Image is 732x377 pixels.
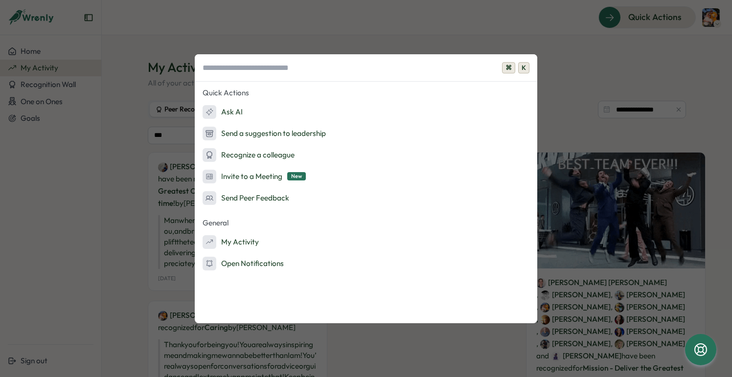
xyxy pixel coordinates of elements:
[195,102,537,122] button: Ask AI
[203,105,243,119] div: Ask AI
[195,188,537,208] button: Send Peer Feedback
[195,254,537,273] button: Open Notifications
[502,62,515,74] span: ⌘
[195,167,537,186] button: Invite to a MeetingNew
[195,124,537,143] button: Send a suggestion to leadership
[195,232,537,252] button: My Activity
[203,235,259,249] div: My Activity
[195,216,537,230] p: General
[203,170,306,183] div: Invite to a Meeting
[203,148,295,162] div: Recognize a colleague
[203,191,289,205] div: Send Peer Feedback
[203,127,326,140] div: Send a suggestion to leadership
[195,145,537,165] button: Recognize a colleague
[287,172,306,180] span: New
[518,62,529,74] span: K
[195,86,537,100] p: Quick Actions
[203,257,284,270] div: Open Notifications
